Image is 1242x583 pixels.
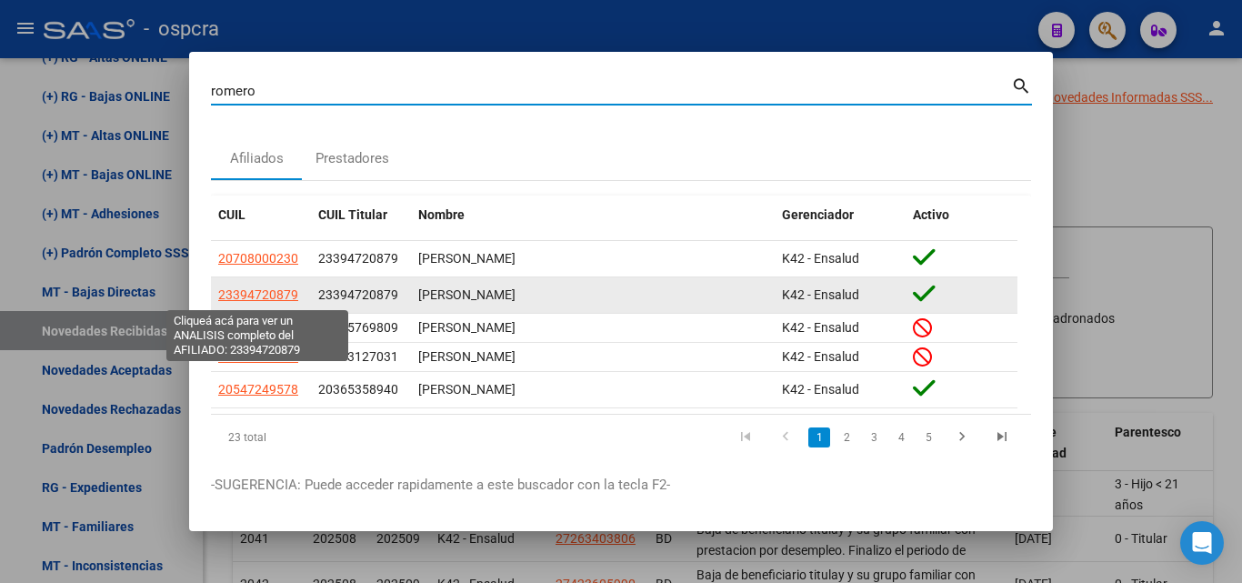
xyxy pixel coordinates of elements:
span: 23394720879 [318,287,398,302]
datatable-header-cell: Nombre [411,196,775,235]
li: page 4 [887,422,915,453]
datatable-header-cell: CUIL [211,196,311,235]
span: Gerenciador [782,207,854,222]
span: K42 - Ensalud [782,349,859,364]
span: 20708000230 [218,251,298,266]
span: K42 - Ensalud [782,287,859,302]
datatable-header-cell: Activo [906,196,1018,235]
a: 4 [890,427,912,447]
span: 20343127031 [218,349,298,364]
div: Open Intercom Messenger [1180,521,1224,565]
p: -SUGERENCIA: Puede acceder rapidamente a este buscador con la tecla F2- [211,475,1031,496]
li: page 2 [833,422,860,453]
mat-icon: search [1011,74,1032,95]
datatable-header-cell: Gerenciador [775,196,906,235]
div: [PERSON_NAME] [418,317,767,338]
span: K42 - Ensalud [782,251,859,266]
span: 20405769809 [318,320,398,335]
span: 23394720879 [318,251,398,266]
a: 2 [836,427,857,447]
li: page 3 [860,422,887,453]
span: 20547249578 [218,382,298,397]
span: 20343127031 [318,349,398,364]
span: K42 - Ensalud [782,382,859,397]
a: go to previous page [768,427,803,447]
div: [PERSON_NAME] [418,248,767,269]
span: CUIL Titular [318,207,387,222]
span: Nombre [418,207,465,222]
span: 23394720879 [218,287,298,302]
li: page 5 [915,422,942,453]
a: go to last page [985,427,1019,447]
a: 3 [863,427,885,447]
div: [PERSON_NAME] [418,379,767,400]
div: 23 total [211,415,372,460]
div: [PERSON_NAME] [418,347,767,367]
span: 20405769809 [218,320,298,335]
datatable-header-cell: CUIL Titular [311,196,411,235]
span: CUIL [218,207,245,222]
a: 5 [917,427,939,447]
li: page 1 [806,422,833,453]
a: go to next page [945,427,979,447]
a: 1 [808,427,830,447]
span: K42 - Ensalud [782,320,859,335]
div: Prestadores [316,148,389,169]
div: [PERSON_NAME] [418,285,767,306]
a: go to first page [728,427,763,447]
span: 20365358940 [318,382,398,397]
span: Activo [913,207,949,222]
div: Afiliados [230,148,284,169]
